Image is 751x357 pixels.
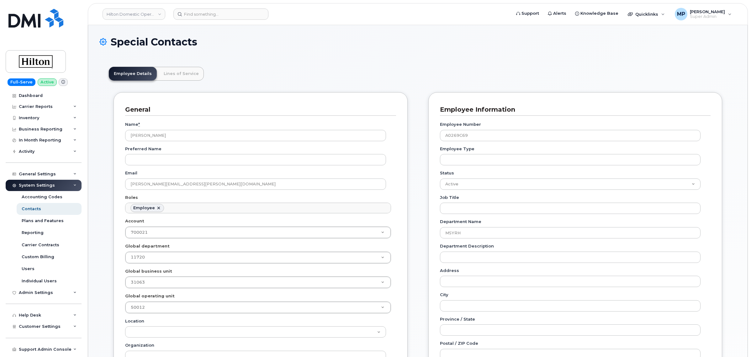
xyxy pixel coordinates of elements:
a: 700021 [125,227,391,238]
label: Organization [125,342,154,348]
label: Department Name [440,219,481,225]
label: Global business unit [125,268,172,274]
a: 31063 [125,277,391,288]
div: Employee [133,205,155,210]
label: Global department [125,243,170,249]
h1: Special Contacts [99,36,736,47]
label: Province / State [440,316,475,322]
label: Location [125,318,144,324]
a: 11720 [125,252,391,263]
a: Employee Details [109,67,157,81]
label: Global operating unit [125,293,175,299]
label: Employee Type [440,146,474,152]
span: 700021 [131,230,148,235]
abbr: required [138,122,140,127]
span: 31063 [131,280,145,285]
label: Employee Number [440,121,481,127]
span: 50012 [131,305,145,310]
h3: Employee Information [440,105,706,114]
span: 11720 [131,255,145,259]
label: City [440,292,448,298]
a: Lines of Service [159,67,204,81]
label: Department Description [440,243,494,249]
label: Job Title [440,194,459,200]
label: Address [440,268,459,274]
label: Status [440,170,454,176]
label: Name [125,121,140,127]
label: Roles [125,194,138,200]
h3: General [125,105,391,114]
label: Postal / ZIP Code [440,340,478,346]
label: Preferred Name [125,146,161,152]
label: Email [125,170,137,176]
a: 50012 [125,302,391,313]
label: Account [125,218,144,224]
